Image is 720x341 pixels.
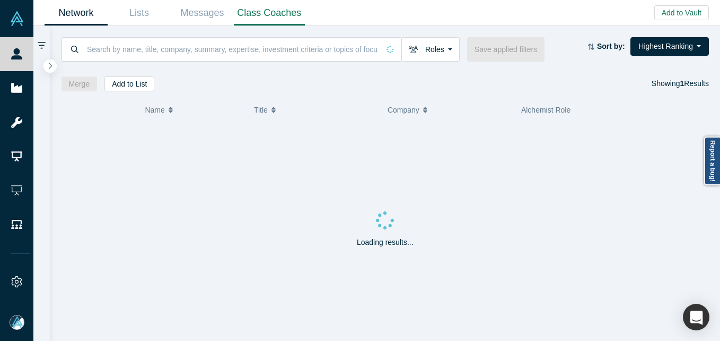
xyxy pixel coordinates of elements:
img: Alchemist Vault Logo [10,11,24,26]
a: Lists [108,1,171,25]
a: Messages [171,1,234,25]
span: Alchemist Role [521,106,570,114]
button: Name [145,99,243,121]
button: Company [388,99,510,121]
img: Mia Scott's Account [10,315,24,330]
button: Add to List [104,76,154,91]
a: Class Coaches [234,1,305,25]
button: Add to Vault [654,5,709,20]
button: Roles [401,37,460,62]
strong: Sort by: [597,42,625,50]
button: Save applied filters [467,37,545,62]
a: Report a bug! [704,137,720,185]
span: Name [145,99,164,121]
input: Search by name, title, company, summary, expertise, investment criteria or topics of focus [86,37,379,62]
p: Loading results... [357,237,414,248]
span: Title [254,99,268,121]
a: Network [45,1,108,25]
button: Merge [62,76,98,91]
button: Highest Ranking [630,37,709,56]
span: Company [388,99,419,121]
button: Title [254,99,376,121]
div: Showing [652,76,709,91]
span: Results [680,79,709,88]
strong: 1 [680,79,684,88]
